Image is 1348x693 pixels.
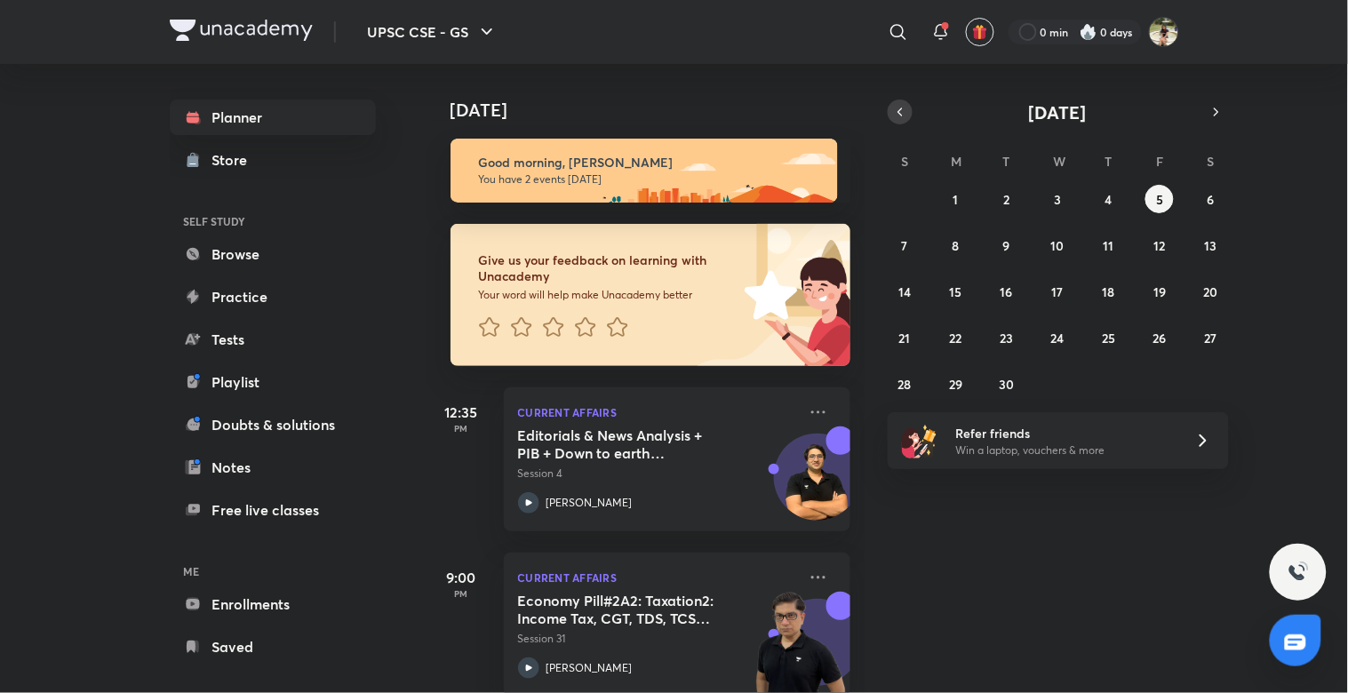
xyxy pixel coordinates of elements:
[898,283,911,300] abbr: September 14, 2025
[993,370,1021,398] button: September 30, 2025
[953,237,960,254] abbr: September 8, 2025
[1103,283,1115,300] abbr: September 18, 2025
[479,155,822,171] h6: Good morning, [PERSON_NAME]
[993,323,1021,352] button: September 23, 2025
[170,407,376,442] a: Doubts & solutions
[993,277,1021,306] button: September 16, 2025
[1051,237,1065,254] abbr: September 10, 2025
[890,231,919,259] button: September 7, 2025
[966,18,994,46] button: avatar
[426,588,497,599] p: PM
[426,423,497,434] p: PM
[1153,283,1166,300] abbr: September 19, 2025
[1001,283,1013,300] abbr: September 16, 2025
[1051,330,1065,346] abbr: September 24, 2025
[1197,185,1225,213] button: September 6, 2025
[955,424,1174,442] h6: Refer friends
[1052,283,1064,300] abbr: September 17, 2025
[1043,185,1072,213] button: September 3, 2025
[1208,191,1215,208] abbr: September 6, 2025
[170,279,376,315] a: Practice
[898,376,912,393] abbr: September 28, 2025
[1156,191,1163,208] abbr: September 5, 2025
[357,14,508,50] button: UPSC CSE - GS
[1154,237,1166,254] abbr: September 12, 2025
[1095,277,1123,306] button: September 18, 2025
[1003,153,1010,170] abbr: Tuesday
[1153,330,1167,346] abbr: September 26, 2025
[949,376,962,393] abbr: September 29, 2025
[1105,191,1113,208] abbr: September 4, 2025
[1043,231,1072,259] button: September 10, 2025
[170,20,313,45] a: Company Logo
[942,277,970,306] button: September 15, 2025
[170,20,313,41] img: Company Logo
[1145,185,1174,213] button: September 5, 2025
[1001,330,1014,346] abbr: September 23, 2025
[479,252,738,284] h6: Give us your feedback on learning with Unacademy
[913,100,1204,124] button: [DATE]
[518,631,797,647] p: Session 31
[942,231,970,259] button: September 8, 2025
[170,364,376,400] a: Playlist
[451,139,838,203] img: morning
[451,100,868,121] h4: [DATE]
[953,191,959,208] abbr: September 1, 2025
[890,370,919,398] button: September 28, 2025
[1003,237,1010,254] abbr: September 9, 2025
[1145,231,1174,259] button: September 12, 2025
[684,224,850,366] img: feedback_image
[942,323,970,352] button: September 22, 2025
[518,567,797,588] p: Current Affairs
[170,236,376,272] a: Browse
[1197,277,1225,306] button: September 20, 2025
[518,466,797,482] p: Session 4
[518,402,797,423] p: Current Affairs
[1145,323,1174,352] button: September 26, 2025
[950,283,962,300] abbr: September 15, 2025
[170,450,376,485] a: Notes
[1095,185,1123,213] button: September 4, 2025
[972,24,988,40] img: avatar
[1205,237,1217,254] abbr: September 13, 2025
[890,323,919,352] button: September 21, 2025
[1102,330,1115,346] abbr: September 25, 2025
[902,423,937,458] img: referral
[1054,191,1061,208] abbr: September 3, 2025
[901,153,908,170] abbr: Sunday
[993,231,1021,259] button: September 9, 2025
[955,442,1174,458] p: Win a laptop, vouchers & more
[1095,231,1123,259] button: September 11, 2025
[1208,153,1215,170] abbr: Saturday
[212,149,259,171] div: Store
[1080,23,1097,41] img: streak
[1029,100,1087,124] span: [DATE]
[426,567,497,588] h5: 9:00
[1197,323,1225,352] button: September 27, 2025
[518,426,739,462] h5: Editorials & News Analysis + PIB + Down to earth (September ) - L4
[170,142,376,178] a: Store
[1104,237,1114,254] abbr: September 11, 2025
[479,288,738,302] p: Your word will help make Unacademy better
[170,586,376,622] a: Enrollments
[902,237,908,254] abbr: September 7, 2025
[546,660,633,676] p: [PERSON_NAME]
[950,330,962,346] abbr: September 22, 2025
[479,172,822,187] p: You have 2 events [DATE]
[546,495,633,511] p: [PERSON_NAME]
[1205,330,1217,346] abbr: September 27, 2025
[170,556,376,586] h6: ME
[1004,191,1010,208] abbr: September 2, 2025
[170,629,376,665] a: Saved
[1043,277,1072,306] button: September 17, 2025
[942,370,970,398] button: September 29, 2025
[1288,562,1309,583] img: ttu
[1204,283,1218,300] abbr: September 20, 2025
[518,592,739,627] h5: Economy Pill#2A2: Taxation2: Income Tax, CGT, TDS, TCS etc
[993,185,1021,213] button: September 2, 2025
[1105,153,1113,170] abbr: Thursday
[170,100,376,135] a: Planner
[1043,323,1072,352] button: September 24, 2025
[426,402,497,423] h5: 12:35
[1095,323,1123,352] button: September 25, 2025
